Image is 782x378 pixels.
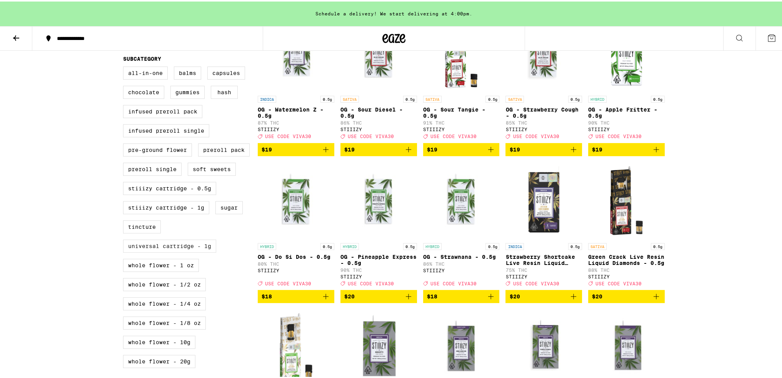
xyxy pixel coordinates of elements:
[509,145,520,151] span: $19
[513,280,559,285] span: USE CODE VIVA30
[423,13,500,90] img: STIIIZY - OG - Sour Tangie - 0.5g
[123,315,206,328] label: Whole Flower - 1/8 oz
[423,161,500,288] a: Open page for OG - Strawnana - 0.5g from STIIIZY
[262,145,272,151] span: $19
[505,266,582,271] p: 75% THC
[588,273,665,278] div: STIIIZY
[588,105,665,117] p: OG - Apple Fritter - 0.5g
[592,292,602,298] span: $20
[340,94,359,101] p: SATIVA
[595,280,642,285] span: USE CODE VIVA30
[588,161,665,288] a: Open page for Green Crack Live Resin Liquid Diamonds - 0.5g from STIIIZY
[505,142,582,155] button: Add to bag
[340,252,417,265] p: OG - Pineapple Express - 0.5g
[485,241,499,248] p: 0.5g
[188,161,236,174] label: Soft Sweets
[423,288,500,301] button: Add to bag
[588,161,665,238] img: STIIIZY - Green Crack Live Resin Liquid Diamonds - 0.5g
[505,105,582,117] p: OG - Strawberry Cough - 0.5g
[340,161,417,288] a: Open page for OG - Pineapple Express - 0.5g from STIIIZY
[509,292,520,298] span: $20
[403,94,417,101] p: 0.5g
[258,161,334,288] a: Open page for OG - Do Si Dos - 0.5g from STIIIZY
[588,13,665,90] img: STIIIZY - OG - Apple Fritter - 0.5g
[258,13,334,90] img: STIIIZY - OG - Watermelon Z - 0.5g
[505,125,582,130] div: STIIIZY
[258,241,276,248] p: HYBRID
[588,125,665,130] div: STIIIZY
[123,353,195,366] label: Whole Flower - 20g
[430,133,477,138] span: USE CODE VIVA30
[123,84,164,97] label: Chocolate
[211,84,238,97] label: Hash
[207,65,245,78] label: Capsules
[340,241,359,248] p: HYBRID
[258,142,334,155] button: Add to bag
[344,292,355,298] span: $20
[505,94,524,101] p: SATIVA
[123,161,182,174] label: Preroll Single
[588,266,665,271] p: 88% THC
[174,65,201,78] label: Balms
[340,13,417,90] img: STIIIZY - OG - Sour Diesel - 0.5g
[588,94,607,101] p: HYBRID
[595,133,642,138] span: USE CODE VIVA30
[505,252,582,265] p: Strawberry Shortcake Live Resin Liquid Diamonds - 0.5g
[588,241,607,248] p: SATIVA
[258,266,334,271] div: STIIIZY
[568,241,582,248] p: 0.5g
[423,266,500,271] div: STIIIZY
[123,103,202,117] label: Infused Preroll Pack
[348,133,394,138] span: USE CODE VIVA30
[123,334,195,347] label: Whole Flower - 10g
[258,119,334,124] p: 87% THC
[423,105,500,117] p: OG - Sour Tangie - 0.5g
[5,5,55,12] span: Hi. Need any help?
[123,238,216,251] label: Universal Cartridge - 1g
[403,241,417,248] p: 0.5g
[344,145,355,151] span: $19
[340,273,417,278] div: STIIIZY
[340,266,417,271] p: 90% THC
[123,180,216,193] label: STIIIZY Cartridge - 0.5g
[123,257,199,270] label: Whole Flower - 1 oz
[423,142,500,155] button: Add to bag
[340,288,417,301] button: Add to bag
[592,145,602,151] span: $19
[170,84,205,97] label: Gummies
[258,94,276,101] p: INDICA
[588,142,665,155] button: Add to bag
[423,119,500,124] p: 91% THC
[505,241,524,248] p: INDICA
[485,94,499,101] p: 0.5g
[505,13,582,90] img: STIIIZY - OG - Strawberry Cough - 0.5g
[123,65,168,78] label: All-In-One
[505,288,582,301] button: Add to bag
[340,125,417,130] div: STIIIZY
[340,119,417,124] p: 86% THC
[265,280,311,285] span: USE CODE VIVA30
[588,119,665,124] p: 90% THC
[320,94,334,101] p: 0.5g
[430,280,477,285] span: USE CODE VIVA30
[588,288,665,301] button: Add to bag
[320,241,334,248] p: 0.5g
[588,13,665,141] a: Open page for OG - Apple Fritter - 0.5g from STIIIZY
[123,296,206,309] label: Whole Flower - 1/4 oz
[651,94,665,101] p: 0.5g
[340,161,417,238] img: STIIIZY - OG - Pineapple Express - 0.5g
[340,142,417,155] button: Add to bag
[123,123,209,136] label: Infused Preroll Single
[123,54,161,60] legend: Subcategory
[340,105,417,117] p: OG - Sour Diesel - 0.5g
[505,13,582,141] a: Open page for OG - Strawberry Cough - 0.5g from STIIIZY
[568,94,582,101] p: 0.5g
[423,94,442,101] p: SATIVA
[505,161,582,288] a: Open page for Strawberry Shortcake Live Resin Liquid Diamonds - 0.5g from STIIIZY
[265,133,311,138] span: USE CODE VIVA30
[340,13,417,141] a: Open page for OG - Sour Diesel - 0.5g from STIIIZY
[262,292,272,298] span: $18
[258,252,334,258] p: OG - Do Si Dos - 0.5g
[215,200,243,213] label: Sugar
[423,161,500,238] img: STIIIZY - OG - Strawnana - 0.5g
